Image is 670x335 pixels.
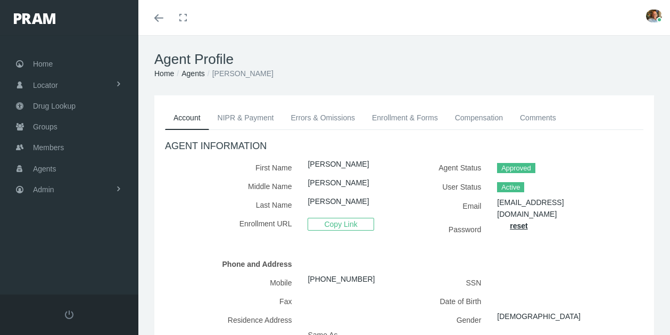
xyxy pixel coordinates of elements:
label: SSN [412,273,490,292]
a: Home [154,69,174,78]
a: Compensation [446,106,511,129]
label: Phone and Address [165,255,300,273]
label: Residence Address [165,311,300,329]
a: reset [510,222,527,230]
label: User Status [412,177,490,197]
span: Members [33,137,64,158]
a: [EMAIL_ADDRESS][DOMAIN_NAME] [497,198,564,218]
span: Home [33,54,53,74]
h4: AGENT INFORMATION [165,141,643,152]
label: Fax [165,292,300,311]
a: Errors & Omissions [282,106,363,129]
a: [PHONE_NUMBER] [308,275,375,283]
label: Middle Name [165,177,300,195]
label: Email [412,197,490,220]
span: Groups [33,117,57,137]
label: Agent Status [412,158,490,177]
h1: Agent Profile [154,51,654,68]
label: Last Name [165,195,300,214]
span: Admin [33,179,54,200]
label: Enrollment URL [165,214,300,234]
label: Password [412,220,490,239]
a: Comments [511,106,565,129]
a: [PERSON_NAME] [308,197,369,206]
label: First Name [165,158,300,177]
label: Mobile [165,273,300,292]
span: Agents [33,159,56,179]
li: [PERSON_NAME] [205,68,274,79]
span: Locator [33,75,58,95]
span: Copy Link [308,218,374,231]
a: NIPR & Payment [209,106,283,129]
span: Approved [497,163,535,174]
span: Active [497,182,524,193]
label: Date of Birth [412,292,490,311]
img: S_Profile_Picture_15241.jpg [646,10,662,22]
span: Drug Lookup [33,96,76,116]
a: [PERSON_NAME] [308,160,369,168]
a: [PERSON_NAME] [308,178,369,187]
label: Gender [412,311,490,329]
img: PRAM_20_x_78.png [14,13,55,24]
a: Agents [181,69,205,78]
a: Enrollment & Forms [363,106,446,129]
a: [DEMOGRAPHIC_DATA] [497,312,581,321]
a: Copy Link [308,219,374,228]
a: Account [165,106,209,130]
